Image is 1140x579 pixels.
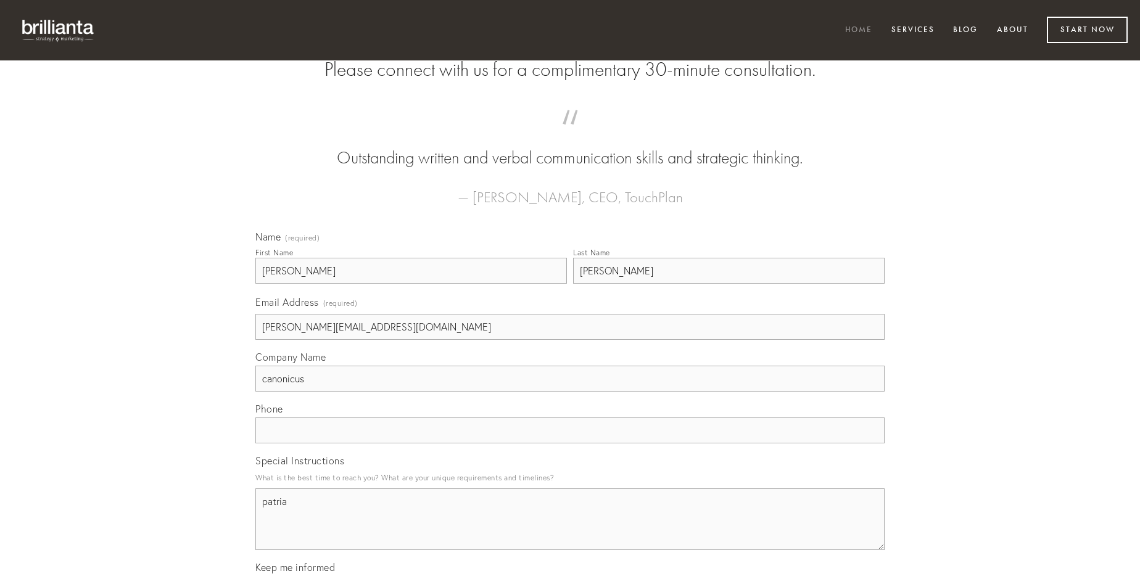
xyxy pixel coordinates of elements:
[275,122,865,146] span: “
[255,351,326,363] span: Company Name
[285,234,320,242] span: (required)
[275,122,865,170] blockquote: Outstanding written and verbal communication skills and strategic thinking.
[837,20,880,41] a: Home
[573,248,610,257] div: Last Name
[255,488,885,550] textarea: patria
[255,403,283,415] span: Phone
[323,295,358,311] span: (required)
[12,12,105,48] img: brillianta - research, strategy, marketing
[989,20,1036,41] a: About
[255,469,885,486] p: What is the best time to reach you? What are your unique requirements and timelines?
[883,20,943,41] a: Services
[945,20,986,41] a: Blog
[255,454,344,467] span: Special Instructions
[255,231,281,243] span: Name
[275,170,865,210] figcaption: — [PERSON_NAME], CEO, TouchPlan
[255,248,293,257] div: First Name
[255,58,885,81] h2: Please connect with us for a complimentary 30-minute consultation.
[255,561,335,573] span: Keep me informed
[1047,17,1128,43] a: Start Now
[255,296,319,308] span: Email Address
